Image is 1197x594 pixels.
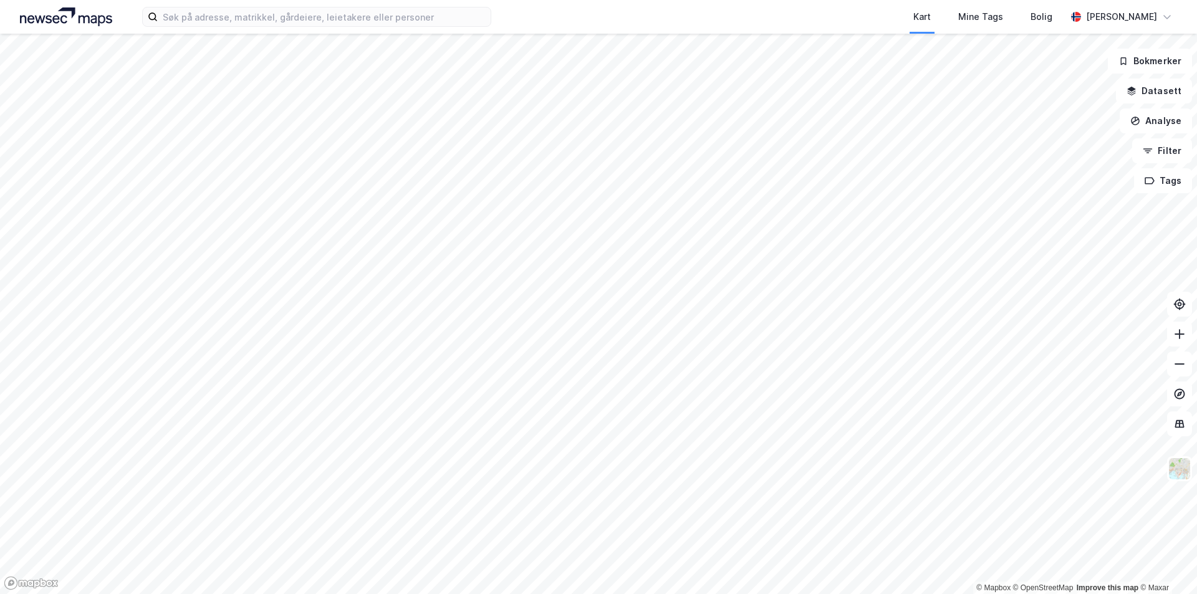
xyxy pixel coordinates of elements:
[1108,49,1192,74] button: Bokmerker
[1013,583,1074,592] a: OpenStreetMap
[1031,9,1052,24] div: Bolig
[20,7,112,26] img: logo.a4113a55bc3d86da70a041830d287a7e.svg
[1077,583,1138,592] a: Improve this map
[4,576,59,590] a: Mapbox homepage
[976,583,1011,592] a: Mapbox
[958,9,1003,24] div: Mine Tags
[1120,108,1192,133] button: Analyse
[1135,534,1197,594] iframe: Chat Widget
[1132,138,1192,163] button: Filter
[1134,168,1192,193] button: Tags
[158,7,491,26] input: Søk på adresse, matrikkel, gårdeiere, leietakere eller personer
[1086,9,1157,24] div: [PERSON_NAME]
[1116,79,1192,103] button: Datasett
[1168,457,1191,481] img: Z
[913,9,931,24] div: Kart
